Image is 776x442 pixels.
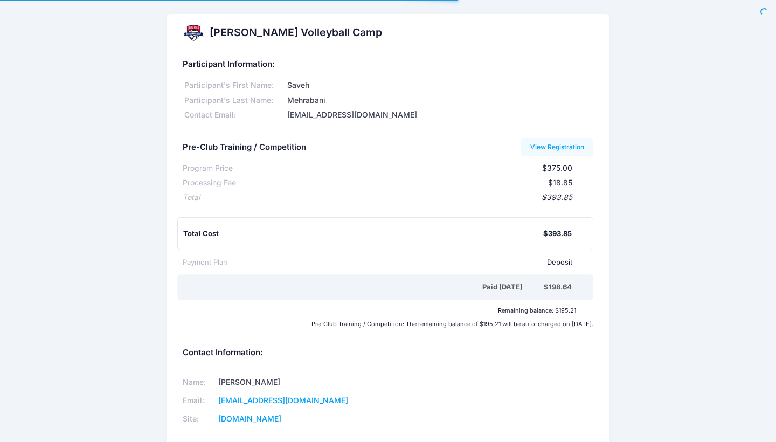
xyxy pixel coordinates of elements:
span: $375.00 [542,163,572,172]
div: [EMAIL_ADDRESS][DOMAIN_NAME] [286,109,594,121]
div: Pre-Club Training / Competition: The remaining balance of $195.21 will be auto-charged on [DATE]. [177,321,599,327]
div: $198.64 [544,282,572,293]
div: Saveh [286,80,594,91]
a: [DOMAIN_NAME] [218,414,281,423]
div: Program Price [183,163,233,174]
h5: Pre-Club Training / Competition [183,143,306,153]
div: Total Cost [183,229,543,239]
div: Participant's First Name: [183,80,286,91]
div: Remaining balance: $195.21 [177,307,581,314]
td: Name: [183,374,214,392]
div: Paid [DATE] [185,282,544,293]
a: View Registration [521,138,594,156]
div: Deposit [227,257,572,268]
td: [PERSON_NAME] [214,374,374,392]
div: $18.85 [236,177,572,189]
div: Participant's Last Name: [183,95,286,106]
a: [EMAIL_ADDRESS][DOMAIN_NAME] [218,396,348,405]
td: Email: [183,392,214,410]
h5: Contact Information: [183,348,593,358]
h2: [PERSON_NAME] Volleyball Camp [210,26,382,39]
td: Site: [183,410,214,429]
div: Payment Plan [183,257,227,268]
div: Processing Fee [183,177,236,189]
div: $393.85 [543,229,572,239]
div: Mehrabani [286,95,594,106]
div: Contact Email: [183,109,286,121]
div: $393.85 [200,192,572,203]
h5: Participant Information: [183,60,593,70]
div: Total [183,192,200,203]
